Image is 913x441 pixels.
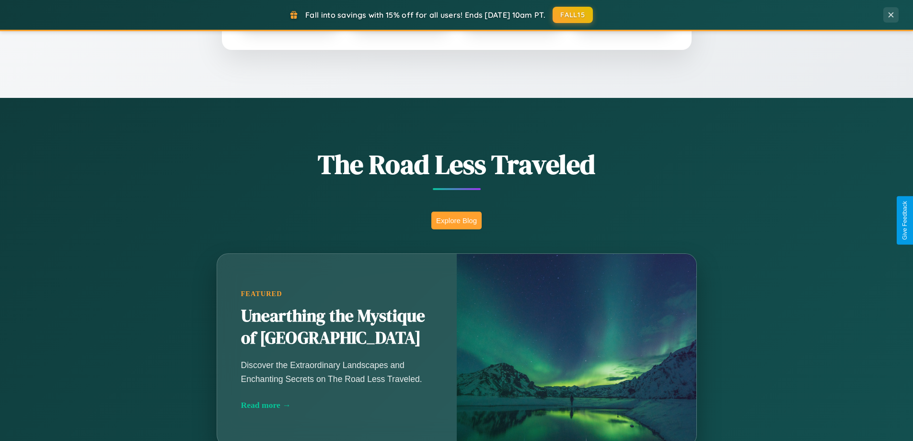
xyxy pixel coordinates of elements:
p: Discover the Extraordinary Landscapes and Enchanting Secrets on The Road Less Traveled. [241,358,433,385]
h1: The Road Less Traveled [169,146,744,183]
button: Explore Blog [431,212,482,229]
div: Read more → [241,400,433,410]
button: FALL15 [553,7,593,23]
span: Fall into savings with 15% off for all users! Ends [DATE] 10am PT. [305,10,545,20]
div: Featured [241,290,433,298]
div: Give Feedback [901,201,908,240]
h2: Unearthing the Mystique of [GEOGRAPHIC_DATA] [241,305,433,349]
